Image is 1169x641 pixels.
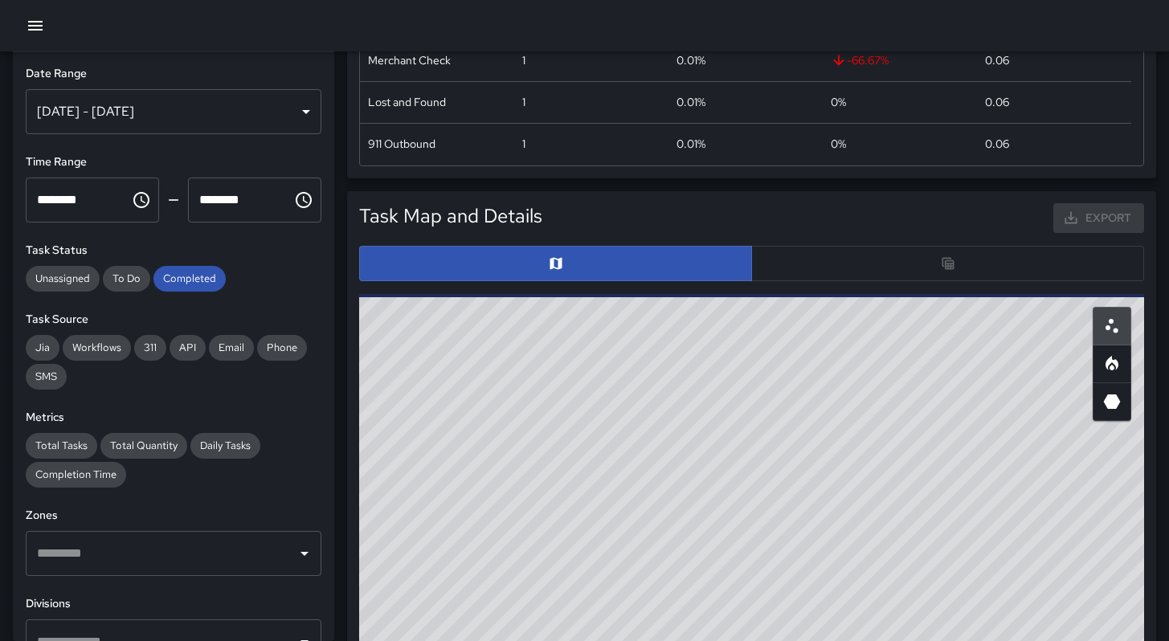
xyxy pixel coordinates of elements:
div: Completion Time [26,462,126,488]
div: Lost and Found [368,94,446,110]
div: 0.06 [985,136,1009,152]
button: Scatterplot [1093,307,1131,345]
h6: Task Source [26,311,321,329]
div: 311 [134,335,166,361]
span: -66.67 % [831,52,889,68]
div: 0.01% [676,52,705,68]
div: Daily Tasks [190,433,260,459]
svg: Scatterplot [1102,316,1122,336]
span: Email [209,341,254,354]
h5: Task Map and Details [359,203,542,229]
div: 1 [522,52,525,68]
span: Total Tasks [26,439,97,452]
h6: Task Status [26,242,321,259]
div: Total Quantity [100,433,187,459]
div: 0.06 [985,94,1009,110]
h6: Date Range [26,65,321,83]
h6: Divisions [26,595,321,613]
div: 0.06 [985,52,1009,68]
div: Phone [257,335,307,361]
button: Choose time, selected time is 12:00 AM [125,184,157,216]
div: Total Tasks [26,433,97,459]
span: Workflows [63,341,131,354]
span: Jia [26,341,59,354]
button: 3D Heatmap [1093,382,1131,421]
div: SMS [26,364,67,390]
div: API [170,335,206,361]
span: SMS [26,369,67,383]
div: Workflows [63,335,131,361]
span: API [170,341,206,354]
div: 1 [522,94,525,110]
span: Completed [153,272,226,285]
button: Heatmap [1093,345,1131,383]
svg: 3D Heatmap [1102,392,1122,411]
div: Merchant Check [368,52,451,68]
span: 0 % [831,136,846,152]
div: Email [209,335,254,361]
h6: Zones [26,507,321,525]
div: Completed [153,266,226,292]
div: 0.01% [676,94,705,110]
span: Unassigned [26,272,100,285]
div: 1 [522,136,525,152]
h6: Time Range [26,153,321,171]
button: Choose time, selected time is 11:59 PM [288,184,320,216]
span: Phone [257,341,307,354]
div: To Do [103,266,150,292]
div: 911 Outbound [368,136,435,152]
span: 311 [134,341,166,354]
span: To Do [103,272,150,285]
div: Unassigned [26,266,100,292]
svg: Heatmap [1102,354,1122,374]
div: 0.01% [676,136,705,152]
div: Jia [26,335,59,361]
button: Open [293,542,316,565]
div: [DATE] - [DATE] [26,89,321,134]
span: Total Quantity [100,439,187,452]
span: Completion Time [26,467,126,481]
span: 0 % [831,94,846,110]
h6: Metrics [26,409,321,427]
span: Daily Tasks [190,439,260,452]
